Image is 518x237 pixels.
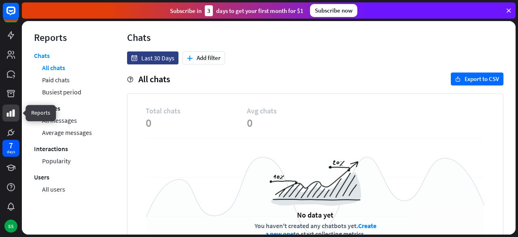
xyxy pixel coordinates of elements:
a: 7 days [2,140,19,157]
a: All users [42,183,65,195]
i: export [455,77,461,82]
span: 0 [146,115,247,130]
span: Last 30 Days [141,54,174,62]
button: plusAdd filter [183,51,225,64]
span: 0 [247,115,348,130]
img: a6954988516a0971c967.png [270,160,361,206]
a: All chats [42,62,65,74]
i: help [127,77,133,83]
a: Average messages [42,126,92,139]
a: Paid chats [42,74,70,86]
div: Subscribe now [310,4,357,17]
div: Subscribe in days to get your first month for $1 [170,5,304,16]
a: All messages [42,114,77,126]
div: No data yet [297,210,333,220]
a: Popularity [42,155,70,167]
a: Interactions [34,143,68,155]
button: Open LiveChat chat widget [6,3,31,28]
div: Reports [34,31,103,44]
a: Busiest period [42,86,81,98]
span: Total chats [146,106,247,115]
div: 3 [205,5,213,16]
i: date [131,55,137,61]
button: exportExport to CSV [451,73,503,85]
a: Chats [34,51,50,62]
i: plus [187,56,193,61]
div: 7 [9,142,13,149]
a: Messages [34,102,60,114]
div: days [7,149,15,155]
a: Users [34,171,49,183]
span: Avg chats [247,106,348,115]
div: SS [4,220,17,233]
span: All chats [138,73,170,85]
div: Chats [127,31,503,44]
